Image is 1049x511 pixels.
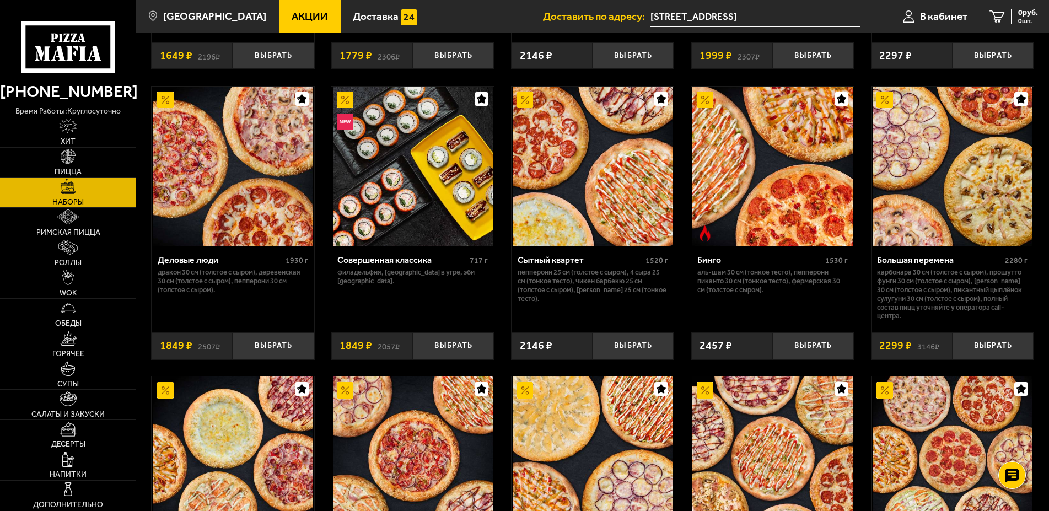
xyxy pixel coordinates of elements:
span: Римская пицца [36,229,100,236]
button: Выбрать [413,42,494,69]
img: Акционный [697,382,713,399]
button: Выбрать [953,42,1034,69]
button: Выбрать [233,42,314,69]
a: АкционныйДеловые люди [152,87,314,246]
div: Бинго [697,255,822,265]
input: Ваш адрес доставки [650,7,860,27]
p: Аль-Шам 30 см (тонкое тесто), Пепперони Пиканто 30 см (тонкое тесто), Фермерская 30 см (толстое с... [697,268,848,294]
span: Десерты [51,440,85,448]
span: 2299 ₽ [879,340,912,351]
img: Акционный [337,92,353,108]
p: Карбонара 30 см (толстое с сыром), Прошутто Фунги 30 см (толстое с сыром), [PERSON_NAME] 30 см (т... [877,268,1028,320]
span: 0 шт. [1018,18,1038,24]
span: Напитки [50,471,87,478]
span: 717 г [470,256,488,265]
img: Акционный [697,92,713,108]
s: 2196 ₽ [198,50,220,61]
button: Выбрать [772,42,853,69]
img: Новинка [337,114,353,130]
span: 1849 ₽ [160,340,192,351]
span: 1930 г [286,256,308,265]
s: 3146 ₽ [917,340,939,351]
div: Деловые люди [158,255,283,265]
div: Сытный квартет [518,255,643,265]
s: 2307 ₽ [738,50,760,61]
button: Выбрать [593,42,674,69]
span: Супы [57,380,79,388]
a: АкционныйСытный квартет [512,87,674,246]
span: Русановская улица, 17к3 [650,7,860,27]
img: Акционный [517,382,534,399]
span: Салаты и закуски [31,411,105,418]
div: Большая перемена [877,255,1002,265]
img: 15daf4d41897b9f0e9f617042186c801.svg [401,9,417,26]
p: Филадельфия, [GEOGRAPHIC_DATA] в угре, Эби [GEOGRAPHIC_DATA]. [337,268,488,286]
img: Сытный квартет [513,87,673,246]
span: 1779 ₽ [340,50,372,61]
span: Дополнительно [33,501,103,509]
span: 2146 ₽ [520,50,552,61]
span: Пицца [55,168,82,176]
button: Выбрать [772,332,853,359]
p: Дракон 30 см (толстое с сыром), Деревенская 30 см (толстое с сыром), Пепперони 30 см (толстое с с... [158,268,308,294]
span: 2297 ₽ [879,50,912,61]
span: Акции [292,11,328,21]
img: Акционный [337,382,353,399]
span: Горячее [52,350,84,358]
s: 2507 ₽ [198,340,220,351]
a: АкционныйОстрое блюдоБинго [691,87,854,246]
span: 1530 г [825,256,848,265]
img: Совершенная классика [333,87,493,246]
img: Бинго [692,87,852,246]
span: Наборы [52,198,84,206]
span: Доставка [353,11,399,21]
div: Совершенная классика [337,255,467,265]
span: WOK [60,289,77,297]
img: Акционный [876,382,893,399]
span: Доставить по адресу: [543,11,650,21]
button: Выбрать [953,332,1034,359]
span: Хит [61,138,76,146]
p: Пепперони 25 см (толстое с сыром), 4 сыра 25 см (тонкое тесто), Чикен Барбекю 25 см (толстое с сы... [518,268,668,303]
span: 2146 ₽ [520,340,552,351]
button: Выбрать [593,332,674,359]
button: Выбрать [413,332,494,359]
button: Выбрать [233,332,314,359]
span: 2280 г [1005,256,1028,265]
img: Деловые люди [153,87,313,246]
span: 2457 ₽ [700,340,732,351]
span: Роллы [55,259,82,267]
span: 0 руб. [1018,9,1038,17]
s: 2306 ₽ [378,50,400,61]
s: 2057 ₽ [378,340,400,351]
img: Акционный [157,382,174,399]
span: В кабинет [920,11,967,21]
a: АкционныйНовинкаСовершенная классика [331,87,494,246]
span: 1520 г [645,256,668,265]
span: 1649 ₽ [160,50,192,61]
span: 1999 ₽ [700,50,732,61]
span: [GEOGRAPHIC_DATA] [163,11,266,21]
img: Акционный [157,92,174,108]
img: Острое блюдо [697,225,713,241]
img: Акционный [517,92,534,108]
img: Большая перемена [873,87,1032,246]
span: Обеды [55,320,82,327]
a: АкционныйБольшая перемена [872,87,1034,246]
span: 1849 ₽ [340,340,372,351]
img: Акционный [876,92,893,108]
